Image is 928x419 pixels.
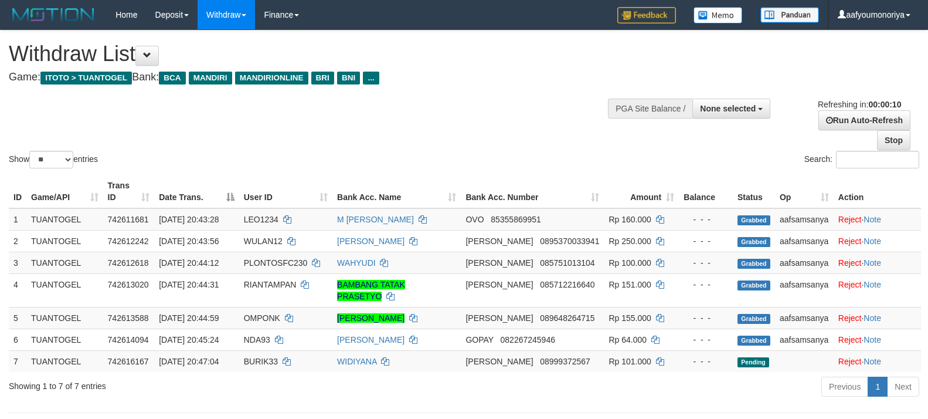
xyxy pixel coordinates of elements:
span: GOPAY [465,335,493,344]
span: ... [363,72,379,85]
th: Op: activate to sort column ascending [775,175,834,208]
strong: 00:00:10 [868,100,901,109]
span: Refreshing in: [818,100,901,109]
label: Show entries [9,151,98,168]
td: TUANTOGEL [26,307,103,329]
th: Amount: activate to sort column ascending [604,175,679,208]
a: WIDIYANA [337,357,376,366]
span: [DATE] 20:44:59 [159,313,219,323]
img: panduan.png [760,7,819,23]
td: aafsamsanya [775,208,834,231]
span: ITOTO > TUANTOGEL [40,72,132,85]
div: - - - [684,312,728,324]
span: Grabbed [737,215,770,225]
td: · [834,252,921,273]
span: PLONTOSFC230 [244,258,308,268]
th: Game/API: activate to sort column ascending [26,175,103,208]
h1: Withdraw List [9,42,607,66]
span: Rp 160.000 [609,215,651,224]
td: TUANTOGEL [26,329,103,350]
span: WULAN12 [244,236,283,246]
a: Reject [838,236,862,246]
span: Grabbed [737,314,770,324]
td: 2 [9,230,26,252]
a: Reject [838,313,862,323]
span: Rp 250.000 [609,236,651,246]
th: ID [9,175,26,208]
img: Button%20Memo.svg [694,7,743,23]
td: 1 [9,208,26,231]
span: Rp 101.000 [609,357,651,366]
a: Reject [838,215,862,224]
div: - - - [684,214,728,225]
td: TUANTOGEL [26,273,103,307]
td: aafsamsanya [775,230,834,252]
span: Rp 64.000 [609,335,647,344]
span: 742613020 [108,280,149,289]
div: Showing 1 to 7 of 7 entries [9,376,378,392]
a: Note [864,335,881,344]
span: Copy 085751013104 to clipboard [540,258,594,268]
span: MANDIRI [189,72,232,85]
a: 1 [868,377,888,397]
h4: Game: Bank: [9,72,607,83]
div: - - - [684,279,728,290]
span: [DATE] 20:44:31 [159,280,219,289]
span: Grabbed [737,259,770,269]
th: Status [733,175,775,208]
span: 742612242 [108,236,149,246]
span: OMPONK [244,313,280,323]
span: BRI [311,72,334,85]
span: Copy 85355869951 to clipboard [491,215,541,224]
a: Note [864,357,881,366]
a: Previous [821,377,868,397]
a: Stop [877,130,910,150]
span: Grabbed [737,281,770,290]
a: Note [864,313,881,323]
span: LEO1234 [244,215,278,224]
span: [PERSON_NAME] [465,236,533,246]
span: [DATE] 20:43:28 [159,215,219,224]
span: 742616167 [108,357,149,366]
span: 742612618 [108,258,149,268]
a: Reject [838,357,862,366]
td: TUANTOGEL [26,208,103,231]
a: M [PERSON_NAME] [337,215,414,224]
a: Reject [838,258,862,268]
span: NDA93 [244,335,270,344]
img: Feedback.jpg [617,7,676,23]
td: aafsamsanya [775,329,834,350]
td: aafsamsanya [775,252,834,273]
td: · [834,230,921,252]
span: [DATE] 20:43:56 [159,236,219,246]
span: Copy 089648264715 to clipboard [540,313,594,323]
span: Copy 08999372567 to clipboard [540,357,590,366]
a: Reject [838,335,862,344]
td: TUANTOGEL [26,230,103,252]
a: Note [864,215,881,224]
span: RIANTAMPAN [244,280,297,289]
a: Note [864,236,881,246]
span: [DATE] 20:47:04 [159,357,219,366]
span: Rp 151.000 [609,280,651,289]
td: 4 [9,273,26,307]
img: MOTION_logo.png [9,6,98,23]
span: Rp 100.000 [609,258,651,268]
td: 6 [9,329,26,350]
div: - - - [684,334,728,346]
span: [DATE] 20:45:24 [159,335,219,344]
span: BNI [337,72,360,85]
a: [PERSON_NAME] [337,313,404,323]
td: · [834,208,921,231]
a: Note [864,280,881,289]
span: MANDIRIONLINE [235,72,308,85]
th: Bank Acc. Number: activate to sort column ascending [461,175,604,208]
input: Search: [836,151,919,168]
span: 742613588 [108,313,149,323]
th: Action [834,175,921,208]
a: [PERSON_NAME] [337,236,404,246]
td: · [834,307,921,329]
td: aafsamsanya [775,273,834,307]
span: [DATE] 20:44:12 [159,258,219,268]
span: OVO [465,215,484,224]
